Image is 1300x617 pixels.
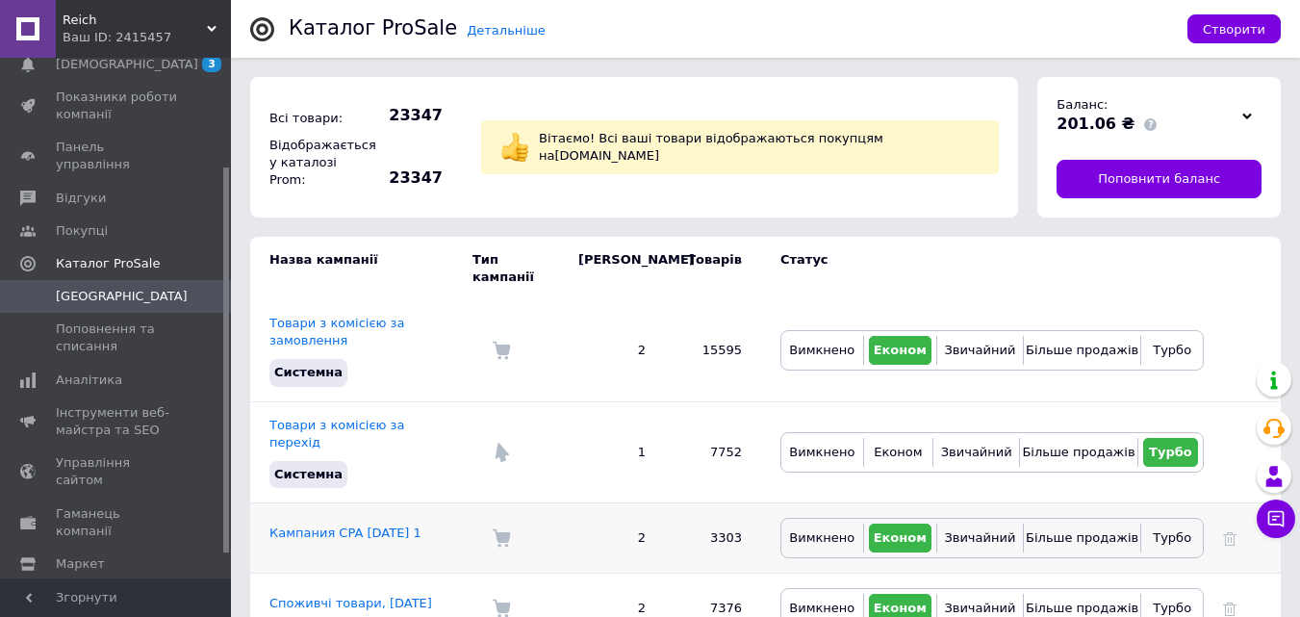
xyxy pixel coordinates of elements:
[56,454,178,489] span: Управління сайтом
[1026,601,1138,615] span: Більше продажів
[1098,170,1220,188] span: Поповнити баланс
[1025,438,1132,467] button: Більше продажів
[789,445,854,459] span: Вимкнено
[269,596,432,610] a: Споживчі товари, [DATE]
[559,503,665,574] td: 2
[1187,14,1281,43] button: Створити
[1057,97,1108,112] span: Баланс:
[786,524,858,553] button: Вимкнено
[1029,524,1135,553] button: Більше продажів
[559,300,665,401] td: 2
[1146,524,1198,553] button: Турбо
[289,18,457,39] div: Каталог ProSale
[56,555,105,573] span: Маркет
[467,23,546,38] a: Детальніше
[1223,530,1236,545] a: Видалити
[789,343,854,357] span: Вимкнено
[56,288,188,305] span: [GEOGRAPHIC_DATA]
[1022,445,1134,459] span: Більше продажів
[492,341,511,360] img: Комісія за замовлення
[942,524,1018,553] button: Звичайний
[472,237,559,300] td: Тип кампанії
[874,530,927,545] span: Економ
[56,139,178,173] span: Панель управління
[274,467,343,481] span: Системна
[269,316,404,347] a: Товари з комісією за замовлення
[56,404,178,439] span: Інструменти веб-майстра та SEO
[492,443,511,462] img: Комісія за перехід
[869,336,931,365] button: Економ
[944,530,1015,545] span: Звичайний
[559,237,665,300] td: [PERSON_NAME]
[1029,336,1135,365] button: Більше продажів
[1153,601,1191,615] span: Турбо
[665,401,761,503] td: 7752
[938,438,1014,467] button: Звичайний
[56,89,178,123] span: Показники роботи компанії
[1257,500,1295,538] button: Чат з покупцем
[534,125,984,169] div: Вітаємо! Всі ваші товари відображаються покупцям на [DOMAIN_NAME]
[1149,445,1192,459] span: Турбо
[1026,530,1138,545] span: Більше продажів
[941,445,1012,459] span: Звичайний
[1057,115,1134,133] span: 201.06 ₴
[874,445,922,459] span: Економ
[375,105,443,126] span: 23347
[665,237,761,300] td: Товарів
[375,167,443,189] span: 23347
[1153,530,1191,545] span: Турбо
[56,255,160,272] span: Каталог ProSale
[1153,343,1191,357] span: Турбо
[1057,160,1262,198] a: Поповнити баланс
[500,133,529,162] img: :+1:
[789,601,854,615] span: Вимкнено
[944,601,1015,615] span: Звичайний
[869,524,931,553] button: Економ
[269,418,404,450] a: Товари з комісією за перехід
[56,56,198,73] span: [DEMOGRAPHIC_DATA]
[874,343,927,357] span: Економ
[761,237,1204,300] td: Статус
[265,132,370,194] div: Відображається у каталозі Prom:
[274,365,343,379] span: Системна
[559,401,665,503] td: 1
[1223,601,1236,615] a: Видалити
[56,190,106,207] span: Відгуки
[786,336,858,365] button: Вимкнено
[869,438,928,467] button: Економ
[789,530,854,545] span: Вимкнено
[265,105,370,132] div: Всі товари:
[250,237,472,300] td: Назва кампанії
[56,505,178,540] span: Гаманець компанії
[665,503,761,574] td: 3303
[944,343,1015,357] span: Звичайний
[1203,22,1265,37] span: Створити
[1026,343,1138,357] span: Більше продажів
[1143,438,1198,467] button: Турбо
[942,336,1018,365] button: Звичайний
[665,300,761,401] td: 15595
[202,56,221,72] span: 3
[63,29,231,46] div: Ваш ID: 2415457
[56,372,122,389] span: Аналітика
[786,438,858,467] button: Вимкнено
[1146,336,1198,365] button: Турбо
[56,321,178,355] span: Поповнення та списання
[269,526,421,540] a: Кампания CPA [DATE] 1
[874,601,927,615] span: Економ
[63,12,207,29] span: Reich
[492,528,511,548] img: Комісія за замовлення
[56,222,108,240] span: Покупці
